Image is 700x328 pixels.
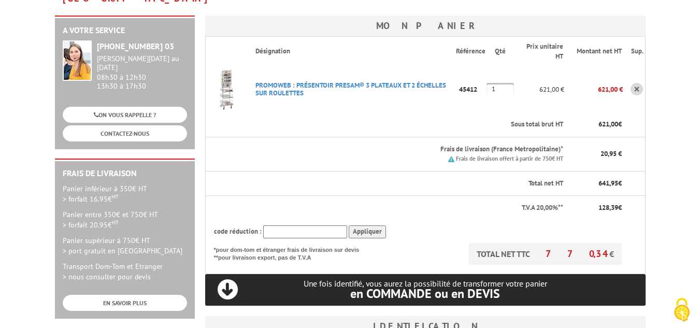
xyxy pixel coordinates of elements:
[63,261,187,282] p: Transport Dom-Tom et Etranger
[205,279,646,300] p: Une fois identifié, vous aurez la possibilité de transformer votre panier
[487,37,514,66] th: Qté
[669,297,695,323] img: Cookies (fenêtre modale)
[247,112,565,137] th: Sous total brut HT
[448,156,454,162] img: picto.png
[469,243,622,265] p: TOTAL NET TTC €
[63,107,187,123] a: ON VOUS RAPPELLE ?
[63,246,182,255] span: > port gratuit en [GEOGRAPHIC_DATA]
[97,41,174,51] strong: [PHONE_NUMBER] 03
[456,47,485,56] p: Référence
[573,47,622,56] p: Montant net HT
[601,149,622,158] span: 20,95 €
[214,227,262,236] span: code réduction :
[349,225,386,238] input: Appliquer
[206,68,247,110] img: PROMOWEB : PRéSENTOIR PRESAM® 3 PLATEAUX ET 2 éCHELLES SUR ROULETTES
[63,169,187,178] h2: Frais de Livraison
[205,16,646,36] h3: Mon panier
[546,248,609,260] span: 770,34
[456,80,487,98] p: 45412
[112,193,119,200] sup: HT
[456,155,563,162] small: Frais de livraison offert à partir de 750€ HT
[63,220,119,230] span: > forfait 20.95€
[664,293,700,328] button: Cookies (fenêtre modale)
[255,81,446,97] a: PROMOWEB : PRéSENTOIR PRESAM® 3 PLATEAUX ET 2 éCHELLES SUR ROULETTES
[63,40,92,81] img: widget-service.jpg
[255,145,564,154] p: Frais de livraison (France Metropolitaine)*
[63,194,119,204] span: > forfait 16.95€
[350,286,500,302] span: en COMMANDE ou en DEVIS
[598,179,618,188] span: 641,95
[214,203,564,213] p: T.V.A 20,00%**
[514,80,564,98] p: 621,00 €
[63,26,187,35] h2: A votre service
[63,183,187,204] p: Panier inférieur à 350€ HT
[112,219,119,226] sup: HT
[623,37,645,66] th: Sup.
[598,120,618,129] span: 621,00
[214,179,564,189] p: Total net HT
[63,235,187,256] p: Panier supérieur à 750€ HT
[573,179,622,189] p: €
[598,203,618,212] span: 128,39
[522,42,563,61] p: Prix unitaire HT
[214,243,369,262] p: *pour dom-tom et étranger frais de livraison sur devis **pour livraison export, pas de T.V.A
[63,295,187,311] a: EN SAVOIR PLUS
[63,272,151,281] span: > nous consulter pour devis
[247,37,456,66] th: Désignation
[97,54,187,72] div: [PERSON_NAME][DATE] au [DATE]
[63,209,187,230] p: Panier entre 350€ et 750€ HT
[97,54,187,90] div: 08h30 à 12h30 13h30 à 17h30
[63,125,187,141] a: CONTACTEZ-NOUS
[564,80,623,98] p: 621,00 €
[573,120,622,130] p: €
[573,203,622,213] p: €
